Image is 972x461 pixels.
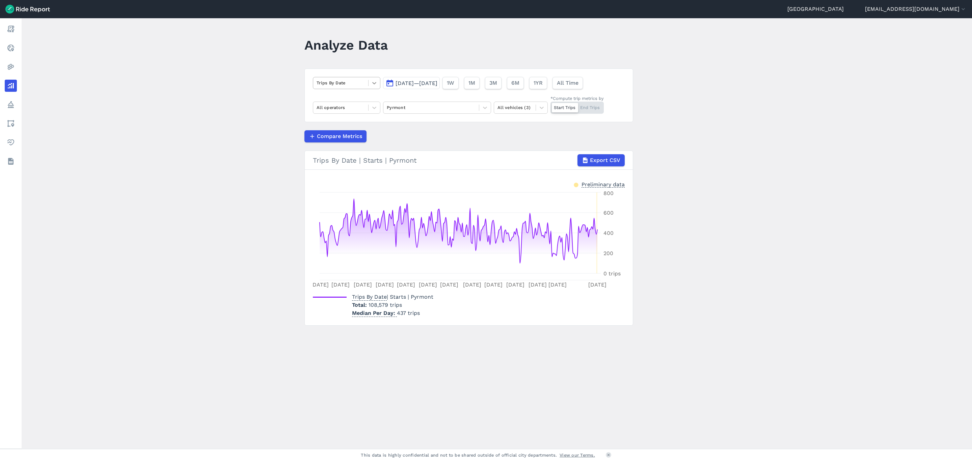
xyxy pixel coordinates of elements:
span: Export CSV [590,156,620,164]
button: [DATE]—[DATE] [383,77,440,89]
span: 1W [447,79,454,87]
tspan: [DATE] [397,281,415,288]
div: Trips By Date | Starts | Pyrmont [313,154,625,166]
span: | Starts | Pyrmont [352,294,433,300]
tspan: [DATE] [588,281,606,288]
a: [GEOGRAPHIC_DATA] [787,5,844,13]
tspan: [DATE] [440,281,458,288]
a: Policy [5,99,17,111]
button: Export CSV [577,154,625,166]
h1: Analyze Data [304,36,388,54]
tspan: [DATE] [548,281,567,288]
tspan: 0 trips [603,270,621,277]
a: View our Terms. [560,452,595,458]
span: 3M [489,79,497,87]
button: Compare Metrics [304,130,367,142]
a: Heatmaps [5,61,17,73]
a: Realtime [5,42,17,54]
span: Median Per Day [352,308,397,317]
a: Areas [5,117,17,130]
span: 6M [511,79,519,87]
tspan: 800 [603,190,614,196]
span: [DATE]—[DATE] [396,80,437,86]
tspan: 200 [603,250,613,256]
span: 1M [468,79,475,87]
span: Compare Metrics [317,132,362,140]
button: 1M [464,77,480,89]
img: Ride Report [5,5,50,13]
span: Trips By Date [352,292,387,301]
a: Health [5,136,17,148]
tspan: [DATE] [419,281,437,288]
tspan: 600 [603,210,614,216]
a: Datasets [5,155,17,167]
div: *Compute trip metrics by [550,95,604,102]
button: 1YR [529,77,547,89]
tspan: [DATE] [529,281,547,288]
tspan: 400 [603,230,614,236]
tspan: [DATE] [484,281,503,288]
button: 3M [485,77,502,89]
button: 1W [442,77,459,89]
p: 437 trips [352,309,433,317]
tspan: [DATE] [310,281,329,288]
a: Report [5,23,17,35]
button: [EMAIL_ADDRESS][DOMAIN_NAME] [865,5,967,13]
span: 108,579 trips [369,302,402,308]
tspan: [DATE] [376,281,394,288]
tspan: [DATE] [354,281,372,288]
tspan: [DATE] [463,281,481,288]
button: All Time [552,77,583,89]
tspan: [DATE] [331,281,350,288]
div: Preliminary data [582,181,625,188]
a: Analyze [5,80,17,92]
tspan: [DATE] [506,281,524,288]
span: All Time [557,79,578,87]
span: Total [352,302,369,308]
button: 6M [507,77,524,89]
span: 1YR [534,79,543,87]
